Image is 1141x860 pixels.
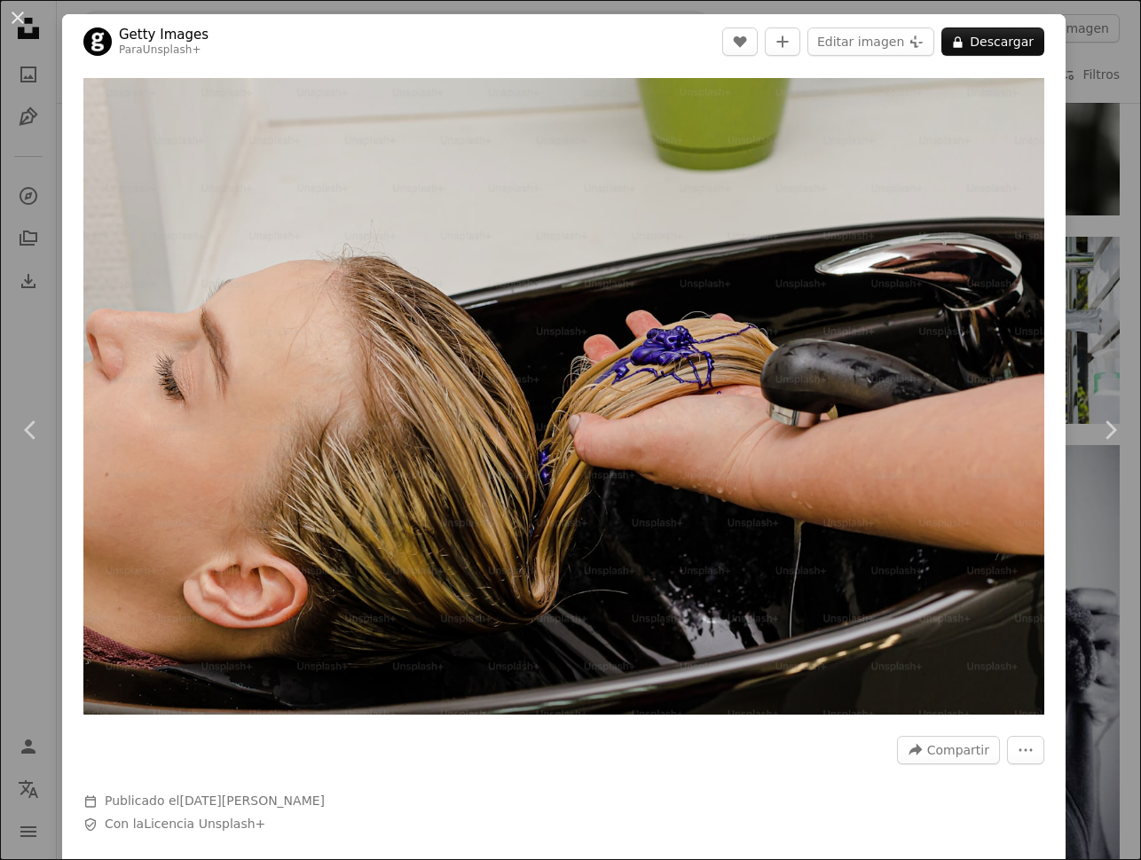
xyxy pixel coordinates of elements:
img: Estilista aplicando champú colorante morado después de teñir el cabello. [83,78,1044,715]
a: Siguiente [1079,345,1141,515]
button: Más acciones [1007,736,1044,764]
a: Licencia Unsplash+ [144,817,265,831]
span: Con la [105,816,265,833]
button: Descargar [941,27,1044,56]
a: Unsplash+ [143,43,201,56]
button: Añade a la colección [765,27,800,56]
img: Ve al perfil de Getty Images [83,27,112,56]
span: Compartir [927,737,989,763]
button: Editar imagen [807,27,934,56]
time: 28 de agosto de 2022, 8:03:30 GMT-5 [179,794,325,808]
button: Me gusta [722,27,758,56]
span: Publicado el [105,794,325,808]
div: Para [119,43,209,58]
a: Getty Images [119,26,209,43]
button: Compartir esta imagen [897,736,1000,764]
button: Ampliar en esta imagen [83,78,1044,715]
